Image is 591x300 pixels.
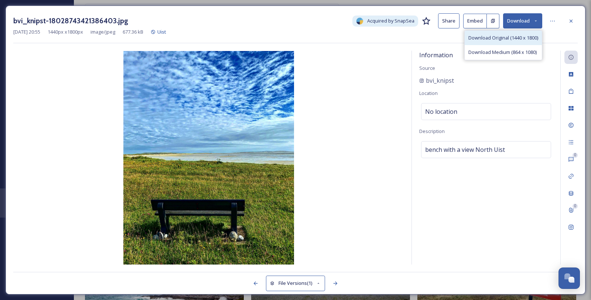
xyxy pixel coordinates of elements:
span: image/jpeg [90,28,115,35]
span: Location [419,90,438,96]
span: Source [419,65,435,71]
a: bvi_knipst [419,76,454,85]
button: Download [503,13,542,28]
span: Description [419,128,445,134]
img: bvi_knipst-18028743421386403.jpg [13,51,404,265]
span: bvi_knipst [426,76,454,85]
span: 677.36 kB [123,28,143,35]
span: Uist [157,28,166,35]
span: Download Medium (864 x 1080) [468,49,537,56]
span: Acquired by SnapSea [367,17,414,24]
span: [DATE] 20:55 [13,28,40,35]
span: Information [419,51,453,59]
img: snapsea-logo.png [356,17,363,25]
span: 1440 px x 1800 px [48,28,83,35]
button: Embed [463,14,487,28]
button: Share [438,13,460,28]
h3: bvi_knipst-18028743421386403.jpg [13,16,128,26]
span: No location [425,107,457,116]
span: bench with a view North Uist [425,145,505,154]
div: 0 [573,204,578,209]
button: Open Chat [558,267,580,289]
span: Download Original (1440 x 1800) [468,34,538,41]
button: File Versions(1) [266,276,325,291]
div: 0 [573,153,578,158]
